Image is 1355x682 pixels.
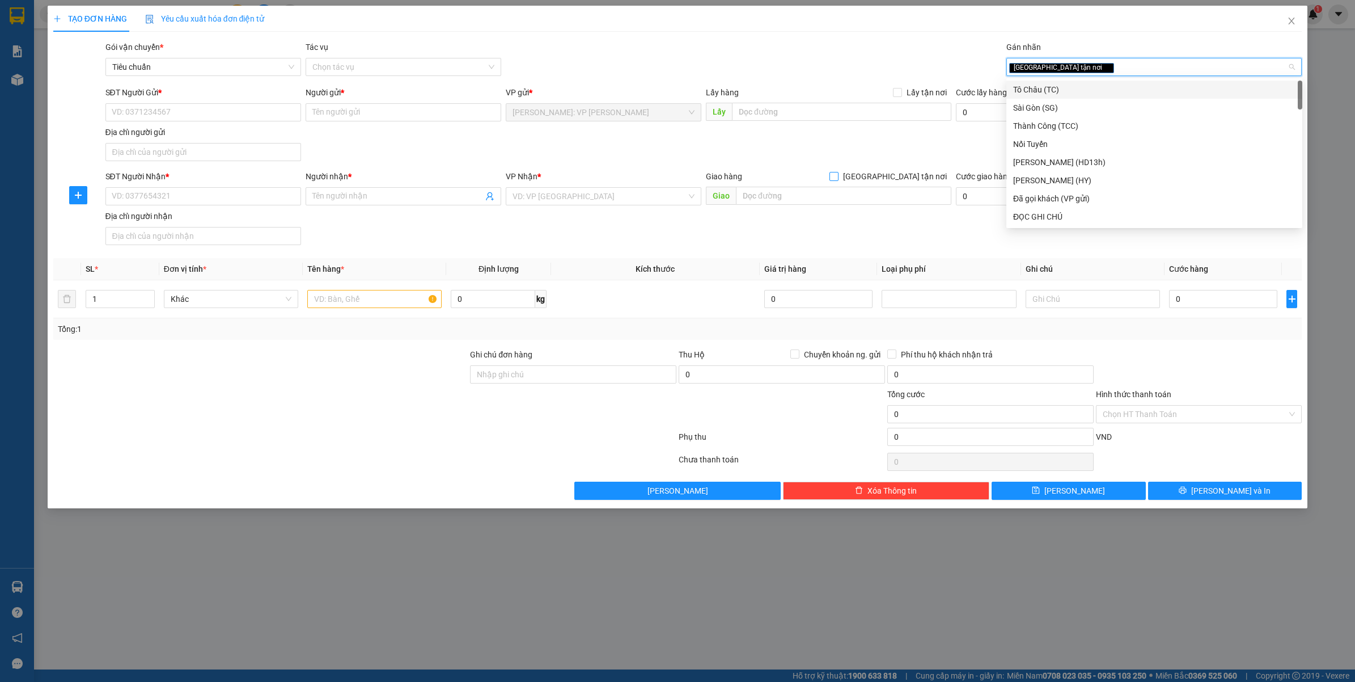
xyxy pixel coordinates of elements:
button: save[PERSON_NAME] [992,482,1146,500]
div: Thành Công (TCC) [1013,120,1295,132]
span: Thu Hộ [679,350,705,359]
div: Người nhận [306,170,501,183]
th: Ghi chú [1021,258,1165,280]
div: Đã gọi khách (VP gửi) [1006,190,1302,208]
span: Lấy hàng [706,88,739,97]
div: ĐỌC GHI CHÚ [1006,208,1302,226]
div: Tô Châu (TC) [1006,81,1302,99]
div: Sài Gòn (SG) [1006,99,1302,117]
span: Tổng cước [887,390,925,399]
span: Khác [171,291,291,308]
span: [PERSON_NAME] [1044,485,1105,497]
span: Tiêu chuẩn [112,58,294,75]
label: Gán nhãn [1006,43,1041,52]
span: Giá trị hàng [764,264,806,273]
div: Sài Gòn (SG) [1013,102,1295,114]
input: Ghi chú đơn hàng [470,365,676,384]
span: plus [1287,294,1297,304]
input: 0 [764,290,873,308]
span: Định lượng [479,264,519,273]
input: VD: Bàn, Ghế [307,290,442,308]
span: Xóa Thông tin [867,485,917,497]
span: close [1287,16,1296,26]
button: plus [1286,290,1297,308]
label: Cước giao hàng [956,172,1012,181]
th: Loại phụ phí [877,258,1021,280]
label: Cước lấy hàng [956,88,1007,97]
div: Tổng: 1 [58,323,523,335]
span: [GEOGRAPHIC_DATA] tận nơi [839,170,951,183]
input: Ghi Chú [1026,290,1160,308]
span: delete [855,486,863,495]
span: Đơn vị tính [164,264,206,273]
span: close [1104,65,1110,70]
span: [GEOGRAPHIC_DATA] tận nơi [1009,63,1114,73]
span: user-add [485,192,494,201]
span: Kích thước [636,264,675,273]
span: plus [53,15,61,23]
span: Lấy tận nơi [902,86,951,99]
span: VP Nhận [506,172,537,181]
button: delete [58,290,76,308]
div: Chưa thanh toán [677,453,886,473]
button: plus [69,186,87,204]
div: SĐT Người Nhận [105,170,301,183]
div: Phụ thu [677,431,886,451]
div: Người gửi [306,86,501,99]
label: Ghi chú đơn hàng [470,350,532,359]
span: VND [1096,432,1112,441]
div: Đã gọi khách (VP gửi) [1013,192,1295,205]
div: Hoàng Yến (HY) [1006,171,1302,190]
div: Tô Châu (TC) [1013,83,1295,96]
div: [PERSON_NAME] (HY) [1013,174,1295,187]
span: printer [1179,486,1187,495]
span: Phí thu hộ khách nhận trả [896,348,997,361]
button: deleteXóa Thông tin [783,482,989,500]
div: SĐT Người Gửi [105,86,301,99]
button: printer[PERSON_NAME] và In [1148,482,1302,500]
span: SL [86,264,95,273]
div: Nối Tuyến [1013,138,1295,150]
input: Gán nhãn [1116,60,1118,74]
input: Dọc đường [732,103,951,121]
span: save [1032,486,1040,495]
span: Hồ Chí Minh: VP Bình Thạnh [513,104,695,121]
div: Nối Tuyến [1006,135,1302,153]
img: icon [145,15,154,24]
input: Địa chỉ của người nhận [105,227,301,245]
span: Tên hàng [307,264,344,273]
span: [PERSON_NAME] và In [1191,485,1271,497]
div: [PERSON_NAME] (HD13h) [1013,156,1295,169]
button: Close [1276,6,1307,37]
span: Cước hàng [1169,264,1208,273]
span: Lấy [706,103,732,121]
span: Giao [706,187,736,205]
div: Địa chỉ người nhận [105,210,301,222]
label: Tác vụ [306,43,328,52]
div: VP gửi [506,86,701,99]
label: Hình thức thanh toán [1096,390,1171,399]
button: [PERSON_NAME] [574,482,781,500]
div: Huy Dương (HD13h) [1006,153,1302,171]
span: Yêu cầu xuất hóa đơn điện tử [145,14,265,23]
span: [PERSON_NAME] [647,485,708,497]
span: Giao hàng [706,172,742,181]
input: Cước giao hàng [956,187,1102,205]
span: Chuyển khoản ng. gửi [799,348,885,361]
div: ĐỌC GHI CHÚ [1013,211,1295,223]
span: Gói vận chuyển [105,43,163,52]
div: Địa chỉ người gửi [105,126,301,138]
span: kg [535,290,547,308]
input: Cước lấy hàng [956,103,1102,121]
div: Thành Công (TCC) [1006,117,1302,135]
input: Dọc đường [736,187,951,205]
span: TẠO ĐƠN HÀNG [53,14,127,23]
input: Địa chỉ của người gửi [105,143,301,161]
span: plus [70,191,87,200]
